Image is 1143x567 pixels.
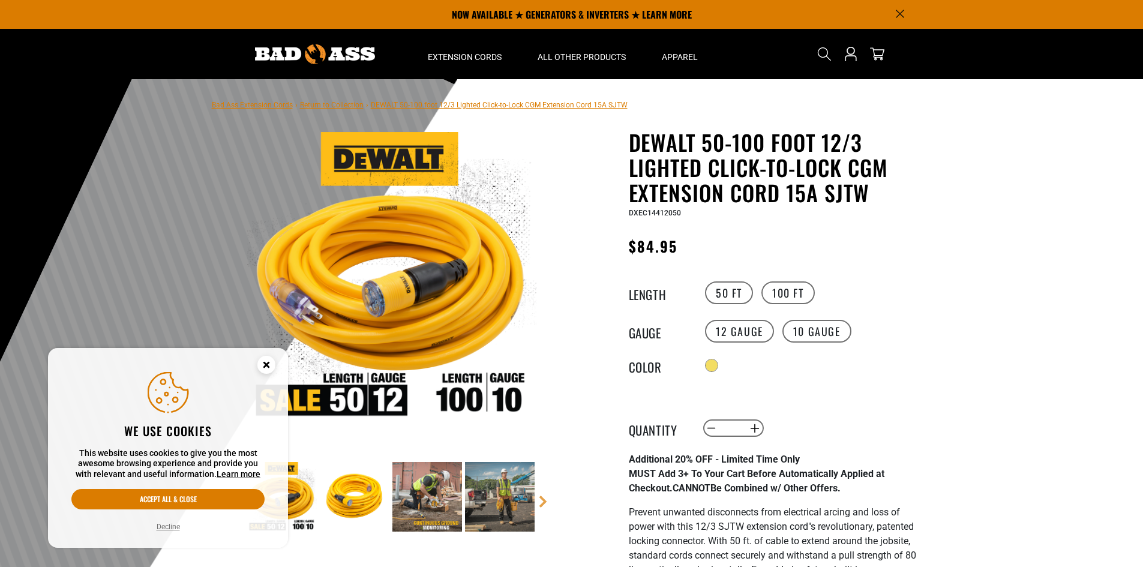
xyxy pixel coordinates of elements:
p: This website uses cookies to give you the most awesome browsing experience and provide you with r... [71,448,265,480]
label: Quantity [629,421,689,436]
button: Accept all & close [71,489,265,509]
label: 100 FT [761,281,815,304]
span: › [366,101,368,109]
span: Extension Cords [428,52,502,62]
a: Return to Collection [300,101,364,109]
span: Apparel [662,52,698,62]
label: 12 Gauge [705,320,774,343]
legend: Color [629,358,689,373]
a: Next [537,496,549,508]
span: $84.95 [629,235,677,257]
button: Decline [153,521,184,533]
label: 50 FT [705,281,753,304]
h2: We use cookies [71,423,265,439]
a: Bad Ass Extension Cords [212,101,293,109]
img: Bad Ass Extension Cords [255,44,375,64]
summary: All Other Products [520,29,644,79]
legend: Gauge [629,323,689,339]
span: DEWALT 50-100 foot 12/3 Lighted Click-to-Lock CGM Extension Cord 15A SJTW [371,101,628,109]
span: CANNOT [673,482,710,494]
span: All Other Products [538,52,626,62]
nav: breadcrumbs [212,97,628,112]
h1: DEWALT 50-100 foot 12/3 Lighted Click-to-Lock CGM Extension Cord 15A SJTW [629,130,923,205]
label: 10 Gauge [782,320,851,343]
span: DXEC14412050 [629,209,681,217]
summary: Search [815,44,834,64]
summary: Apparel [644,29,716,79]
strong: MUST Add 3+ To Your Cart Before Automatically Applied at Checkout. Be Combined w/ Other Offers. [629,468,884,494]
summary: Extension Cords [410,29,520,79]
aside: Cookie Consent [48,348,288,548]
legend: Length [629,285,689,301]
span: › [295,101,298,109]
a: Learn more [217,469,260,479]
strong: Additional 20% OFF - Limited Time Only [629,454,800,465]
